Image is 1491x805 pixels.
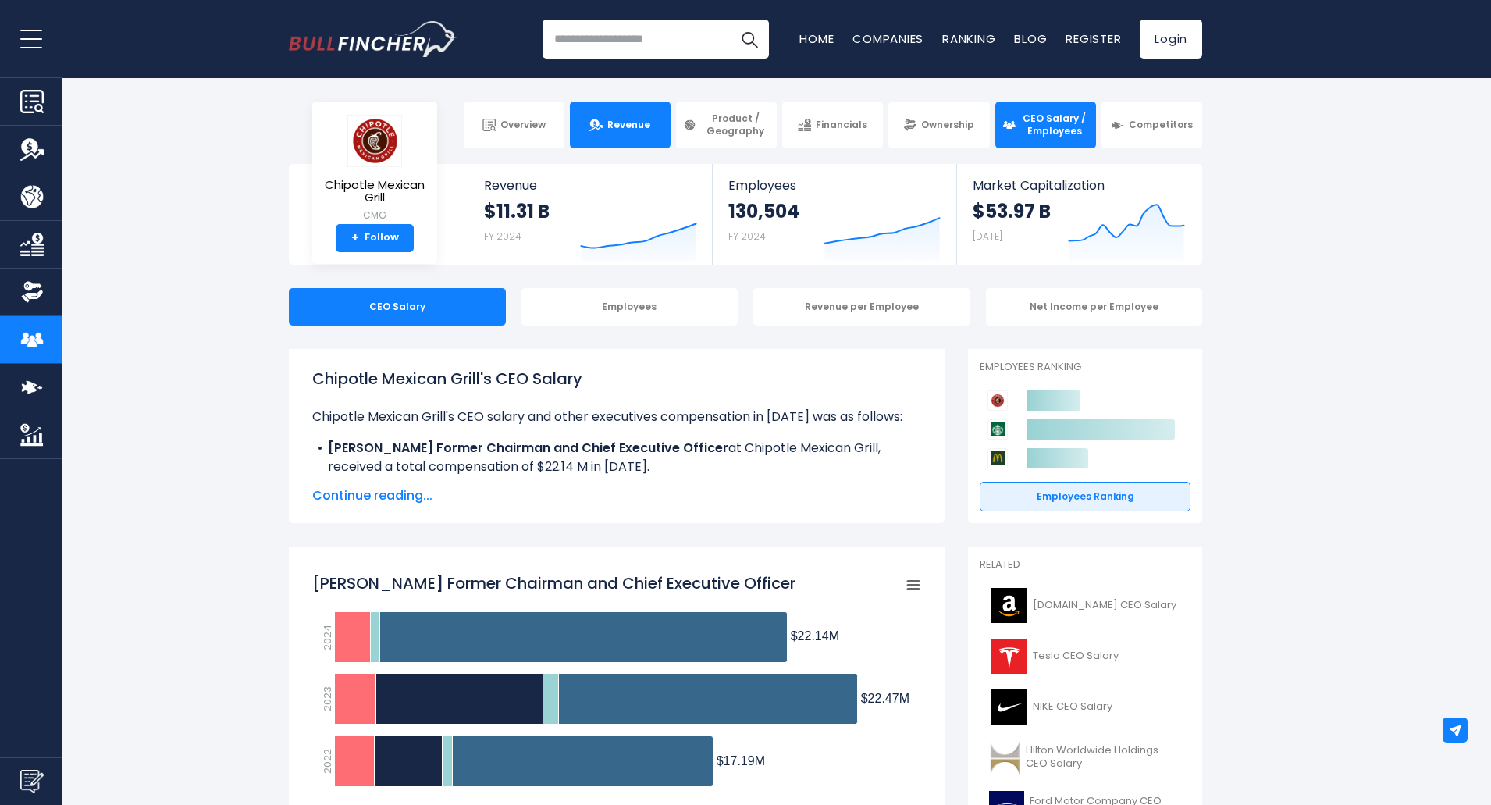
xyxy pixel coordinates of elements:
tspan: $17.19M [717,754,765,768]
li: at Chipotle Mexican Grill, received a total compensation of $22.14 M in [DATE]. [312,439,921,476]
strong: 130,504 [728,199,799,223]
img: Chipotle Mexican Grill competitors logo [987,390,1008,411]
a: Login [1140,20,1202,59]
b: [PERSON_NAME] Former Chairman and Chief Executive Officer [328,439,728,457]
a: Revenue [570,102,671,148]
tspan: [PERSON_NAME] Former Chairman and Chief Executive Officer [312,572,795,594]
h1: Chipotle Mexican Grill's CEO Salary [312,367,921,390]
small: [DATE] [973,230,1002,243]
tspan: $22.14M [791,629,839,643]
span: Tesla CEO Salary [1033,650,1119,663]
span: CEO Salary / Employees [1020,112,1089,137]
small: FY 2024 [728,230,766,243]
span: Financials [816,119,867,131]
span: Chipotle Mexican Grill [325,179,425,205]
small: FY 2024 [484,230,521,243]
span: Overview [500,119,546,131]
img: AMZN logo [989,588,1028,623]
a: Employees Ranking [980,482,1190,511]
tspan: $22.47M [861,692,909,705]
a: Ranking [942,30,995,47]
img: NKE logo [989,689,1028,725]
img: TSLA logo [989,639,1028,674]
div: Employees [521,288,738,326]
span: NIKE CEO Salary [1033,700,1112,714]
text: 2022 [320,749,335,774]
span: Employees [728,178,940,193]
a: CEO Salary / Employees [995,102,1096,148]
img: Starbucks Corporation competitors logo [987,419,1008,440]
text: 2024 [320,625,335,650]
div: Net Income per Employee [986,288,1203,326]
a: Register [1066,30,1121,47]
a: Tesla CEO Salary [980,635,1190,678]
img: Bullfincher logo [289,21,457,57]
a: [DOMAIN_NAME] CEO Salary [980,584,1190,627]
text: 2023 [320,686,335,711]
span: Hilton Worldwide Holdings CEO Salary [1026,744,1181,771]
a: Home [799,30,834,47]
small: CMG [325,208,425,223]
a: Blog [1014,30,1047,47]
a: Go to homepage [289,21,457,57]
div: Revenue per Employee [753,288,970,326]
img: McDonald's Corporation competitors logo [987,448,1008,468]
span: Product / Geography [701,112,770,137]
img: HLT logo [989,740,1021,775]
p: Employees Ranking [980,361,1190,374]
a: Competitors [1101,102,1202,148]
span: Competitors [1129,119,1193,131]
a: Employees 130,504 FY 2024 [713,164,955,265]
a: Ownership [888,102,989,148]
strong: + [351,231,359,245]
span: Revenue [484,178,697,193]
a: +Follow [336,224,414,252]
a: Hilton Worldwide Holdings CEO Salary [980,736,1190,779]
p: Chipotle Mexican Grill's CEO salary and other executives compensation in [DATE] was as follows: [312,408,921,426]
a: Market Capitalization $53.97 B [DATE] [957,164,1201,265]
a: Chipotle Mexican Grill CMG [324,114,425,224]
span: Ownership [921,119,974,131]
strong: $11.31 B [484,199,550,223]
a: Revenue $11.31 B FY 2024 [468,164,713,265]
span: Continue reading... [312,486,921,505]
p: Related [980,558,1190,572]
span: Revenue [607,119,650,131]
button: Search [730,20,769,59]
a: NIKE CEO Salary [980,686,1190,728]
span: [DOMAIN_NAME] CEO Salary [1033,599,1176,612]
div: CEO Salary [289,288,506,326]
span: Market Capitalization [973,178,1185,193]
a: Overview [464,102,564,148]
strong: $53.97 B [973,199,1051,223]
img: Ownership [20,280,44,304]
a: Financials [782,102,883,148]
a: Product / Geography [676,102,777,148]
a: Companies [852,30,923,47]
